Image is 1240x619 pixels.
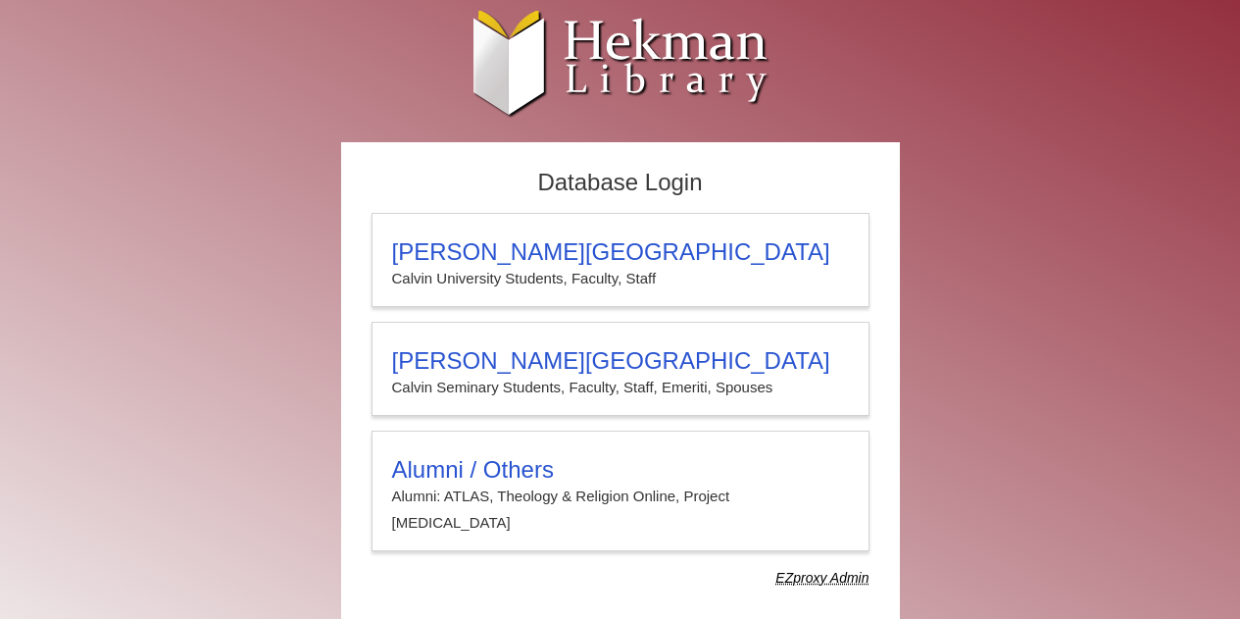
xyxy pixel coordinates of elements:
a: [PERSON_NAME][GEOGRAPHIC_DATA]Calvin University Students, Faculty, Staff [372,213,869,307]
p: Alumni: ATLAS, Theology & Religion Online, Project [MEDICAL_DATA] [392,484,849,536]
h3: [PERSON_NAME][GEOGRAPHIC_DATA] [392,238,849,266]
summary: Alumni / OthersAlumni: ATLAS, Theology & Religion Online, Project [MEDICAL_DATA] [392,456,849,536]
dfn: Use Alumni login [775,570,868,586]
a: [PERSON_NAME][GEOGRAPHIC_DATA]Calvin Seminary Students, Faculty, Staff, Emeriti, Spouses [372,322,869,416]
h2: Database Login [362,163,879,203]
p: Calvin University Students, Faculty, Staff [392,266,849,291]
h3: Alumni / Others [392,456,849,484]
h3: [PERSON_NAME][GEOGRAPHIC_DATA] [392,347,849,375]
p: Calvin Seminary Students, Faculty, Staff, Emeriti, Spouses [392,375,849,400]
